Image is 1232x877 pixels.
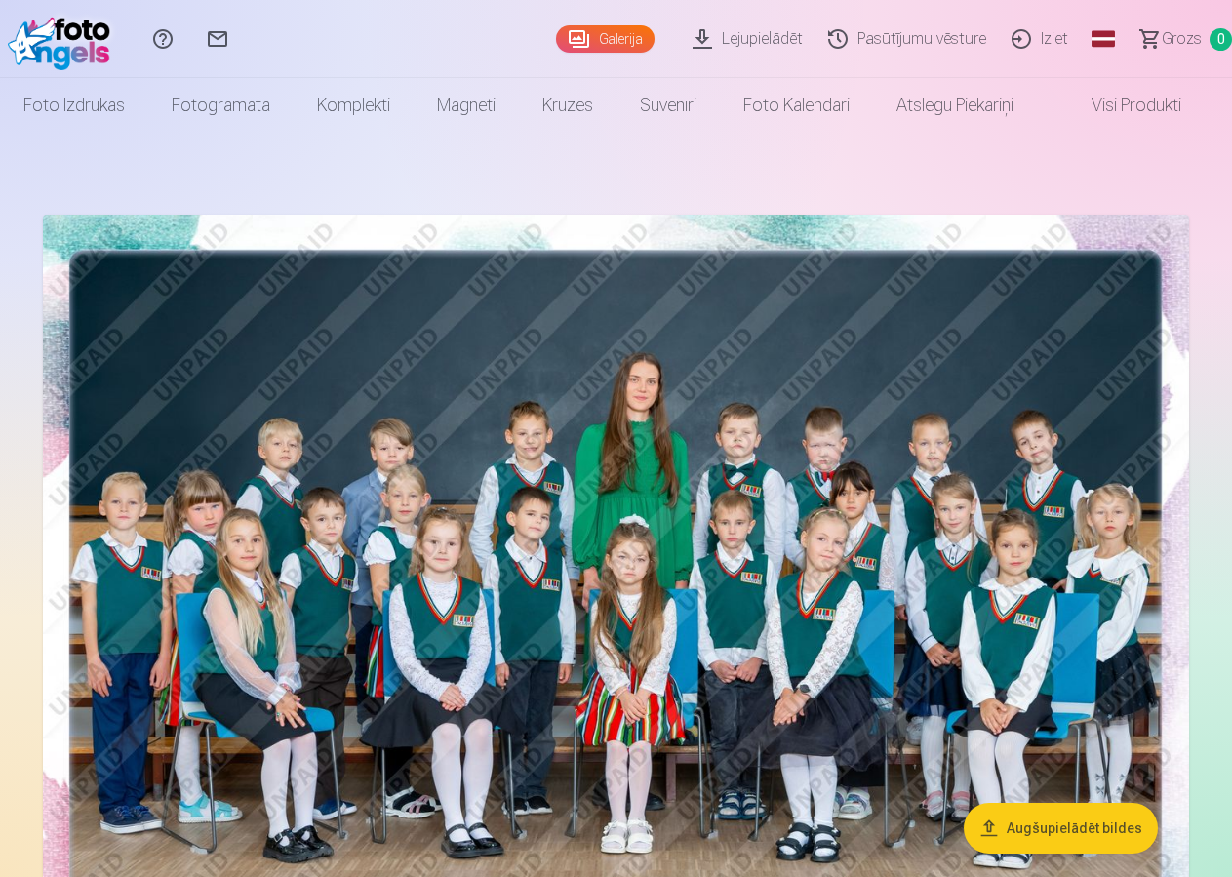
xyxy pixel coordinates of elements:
[873,78,1037,133] a: Atslēgu piekariņi
[720,78,873,133] a: Foto kalendāri
[1162,27,1202,51] span: Grozs
[148,78,294,133] a: Fotogrāmata
[1037,78,1205,133] a: Visi produkti
[414,78,519,133] a: Magnēti
[616,78,720,133] a: Suvenīri
[519,78,616,133] a: Krūzes
[294,78,414,133] a: Komplekti
[8,8,120,70] img: /fa1
[964,803,1158,854] button: Augšupielādēt bildes
[556,25,655,53] a: Galerija
[1210,28,1232,51] span: 0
